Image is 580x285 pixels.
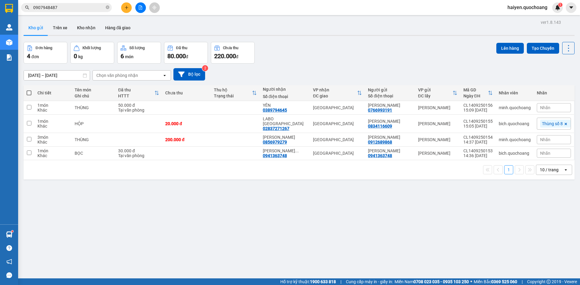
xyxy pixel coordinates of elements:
[164,42,208,64] button: Đã thu80.000đ
[173,68,205,81] button: Bộ lọc
[167,52,186,60] span: 80.000
[418,121,457,126] div: [PERSON_NAME]
[368,153,392,158] div: 0941363748
[6,259,12,264] span: notification
[313,105,362,110] div: [GEOGRAPHIC_DATA]
[263,135,307,140] div: NGỌC NỬ
[11,230,13,232] sup: 1
[313,151,362,156] div: [GEOGRAPHIC_DATA]
[527,43,559,54] button: Tạo Chuyến
[6,54,12,61] img: solution-icon
[37,103,69,108] div: 1 món
[541,19,561,26] div: ver 1.8.143
[499,137,531,142] div: minh.quochoang
[460,85,496,101] th: Toggle SortBy
[135,2,146,13] button: file-add
[537,90,571,95] div: Nhãn
[75,93,112,98] div: Ghi chú
[152,5,156,10] span: aim
[496,43,524,54] button: Lên hàng
[499,105,531,110] div: minh.quochoang
[70,42,114,64] button: Khối lượng0kg
[6,24,12,30] img: warehouse-icon
[470,280,472,283] span: ⚪️
[138,5,143,10] span: file-add
[118,87,154,92] div: Đã thu
[395,278,469,285] span: Miền Nam
[522,278,523,285] span: |
[340,278,341,285] span: |
[368,119,412,124] div: LÊ THỊ PHỤNG
[121,2,132,13] button: plus
[5,4,13,13] img: logo-vxr
[463,135,493,140] div: CL1409250154
[499,90,531,95] div: Nhân viên
[75,137,112,142] div: THÙNG
[280,278,336,285] span: Hỗ trợ kỹ thuật:
[214,87,252,92] div: Thu hộ
[211,85,259,101] th: Toggle SortBy
[415,85,460,101] th: Toggle SortBy
[463,153,493,158] div: 14:36 [DATE]
[37,140,69,144] div: Khác
[295,148,299,153] span: ...
[100,21,135,35] button: Hàng đã giao
[78,54,83,59] span: kg
[263,103,307,108] div: YÊN
[263,108,287,112] div: 0389794645
[6,272,12,278] span: message
[125,54,134,59] span: món
[6,245,12,251] span: question-circle
[368,108,392,112] div: 0766993191
[37,90,69,95] div: Chi tiết
[368,140,392,144] div: 0912689868
[540,105,550,110] span: Nhãn
[25,5,29,10] span: search
[124,5,129,10] span: plus
[6,231,12,238] img: warehouse-icon
[48,21,72,35] button: Trên xe
[118,103,159,108] div: 50.000 đ
[310,279,336,284] strong: 1900 633 818
[368,87,412,92] div: Người gửi
[555,5,560,10] img: icon-new-feature
[165,137,208,142] div: 200.000 đ
[263,148,307,153] div: NGUYỄN THỊ DIỄM TRINH
[236,54,238,59] span: đ
[118,93,154,98] div: HTTT
[418,137,457,142] div: [PERSON_NAME]
[566,2,576,13] button: caret-down
[313,137,362,142] div: [GEOGRAPHIC_DATA]
[463,103,493,108] div: CL1409250156
[263,153,287,158] div: 0941363748
[540,137,550,142] span: Nhãn
[368,103,412,108] div: LÂM THỊ OANH
[368,148,412,153] div: NGUYỄN THỊ DIỄM TRINH
[118,148,159,153] div: 30.000 đ
[24,21,48,35] button: Kho gửi
[540,167,559,173] div: 10 / trang
[491,279,517,284] strong: 0369 525 060
[463,124,493,128] div: 15:05 [DATE]
[503,4,552,11] span: haiyen.quochoang
[263,116,307,126] div: LABO VIỆT QUỐC
[504,165,513,174] button: 1
[263,126,289,131] div: 02837271267
[74,52,77,60] span: 0
[96,72,138,78] div: Chọn văn phòng nhận
[418,93,453,98] div: ĐC lấy
[37,135,69,140] div: 3 món
[75,87,112,92] div: Tên món
[37,148,69,153] div: 1 món
[117,42,161,64] button: Số lượng6món
[499,121,531,126] div: bich.quochoang
[499,151,531,156] div: bich.quochoang
[263,140,287,144] div: 0856979279
[569,5,574,10] span: caret-down
[223,46,238,50] div: Chưa thu
[559,3,561,7] span: 1
[75,151,112,156] div: BỌC
[37,124,69,128] div: Khác
[33,4,105,11] input: Tìm tên, số ĐT hoặc mã đơn
[474,278,517,285] span: Miền Bắc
